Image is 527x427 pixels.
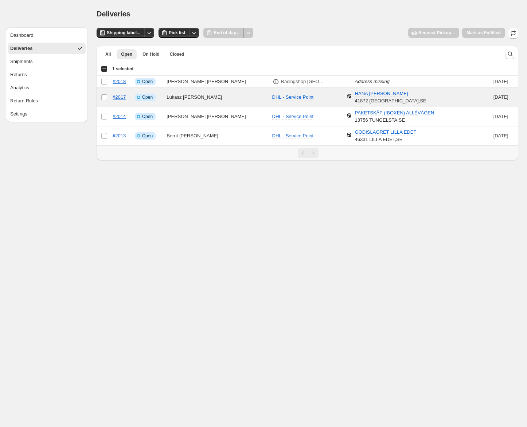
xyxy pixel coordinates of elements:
a: #2017 [113,94,126,100]
button: DHL - Service Point [268,130,318,142]
time: Friday, September 19, 2025 at 7:16:47 PM [493,133,508,138]
div: Return Rules [10,97,38,105]
button: Deliveries [8,43,86,54]
a: #2014 [113,114,126,119]
span: HANA [PERSON_NAME] [355,91,408,97]
div: 46331 LILLA EDET , SE [355,129,417,143]
span: Shipping label... [107,30,140,36]
time: Saturday, September 20, 2025 at 4:14:55 AM [493,114,508,119]
span: Open [142,79,153,85]
span: All [105,51,111,57]
span: On Hold [143,51,160,57]
time: Sunday, September 21, 2025 at 12:01:37 PM [493,79,508,84]
span: Open [142,94,153,100]
i: Address missing [355,79,390,84]
span: Open [142,114,153,120]
div: Returns [10,71,27,78]
a: #2013 [113,133,126,138]
td: [PERSON_NAME] [PERSON_NAME] [164,107,270,126]
div: Dashboard [10,32,34,39]
span: Open [121,51,132,57]
button: PAKETSKÅP (IBOXEN) ALLÉVÄGEN [351,107,439,119]
a: #2018 [113,79,126,84]
span: 1 selected [112,66,133,72]
div: Analytics [10,84,29,91]
span: Deliveries [97,10,130,18]
button: Dashboard [8,30,86,41]
time: Sunday, September 21, 2025 at 6:08:20 AM [493,94,508,100]
div: 13756 TUNGELSTA , SE [355,109,434,124]
button: Settings [8,108,86,120]
span: GODISLAGRET LILLA EDET [355,129,417,136]
div: 41872 [GEOGRAPHIC_DATA] , SE [355,90,426,105]
span: Closed [170,51,184,57]
div: Deliveries [10,45,32,52]
button: DHL - Service Point [268,111,318,122]
span: DHL - Service Point [272,94,314,100]
button: Shipments [8,56,86,67]
button: Analytics [8,82,86,94]
button: DHL - Service Point [268,91,318,103]
p: Racingshop [GEOGRAPHIC_DATA] [281,78,327,85]
button: Shipping label... [97,28,145,38]
button: Return Rules [8,95,86,107]
span: PAKETSKÅP (IBOXEN) ALLÉVÄGEN [355,110,434,116]
span: Pick list [169,30,185,36]
span: DHL - Service Point [272,114,314,119]
button: GODISLAGRET LILLA EDET [351,126,421,138]
td: Lukasz [PERSON_NAME] [164,88,270,107]
nav: Pagination [97,145,518,160]
button: Other actions [144,28,154,38]
span: DHL - Service Point [272,133,314,138]
button: Search and filter results [505,49,515,59]
button: Returns [8,69,86,81]
button: Other actions [189,28,199,38]
button: Racingshop [GEOGRAPHIC_DATA] [277,76,331,87]
button: HANA [PERSON_NAME] [351,88,413,99]
div: Settings [10,110,27,118]
td: [PERSON_NAME] [PERSON_NAME] [164,76,270,88]
div: Shipments [10,58,32,65]
td: Bernt [PERSON_NAME] [164,126,270,146]
button: Pick list [159,28,190,38]
span: Open [142,133,153,139]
